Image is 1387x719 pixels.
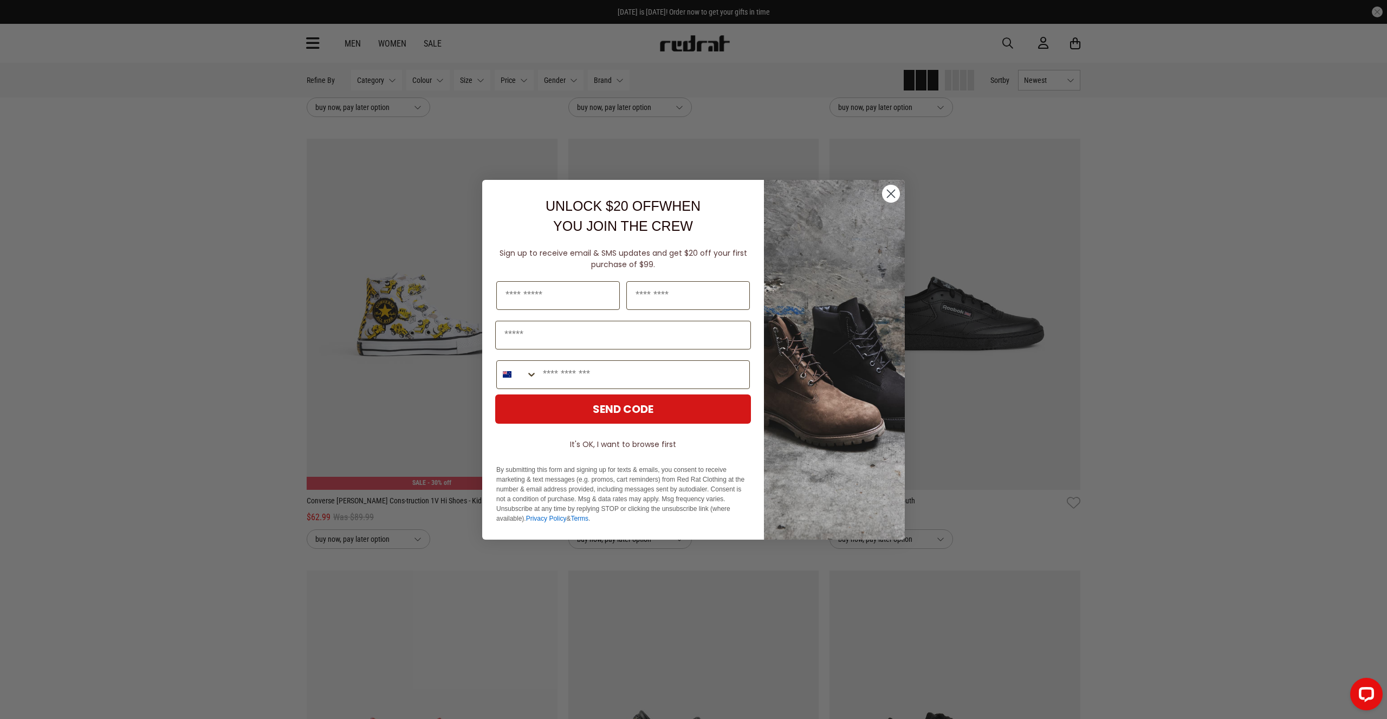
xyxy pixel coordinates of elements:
button: SEND CODE [495,394,751,424]
span: UNLOCK $20 OFF [546,198,659,213]
span: YOU JOIN THE CREW [553,218,693,234]
p: By submitting this form and signing up for texts & emails, you consent to receive marketing & tex... [496,465,750,523]
span: WHEN [659,198,701,213]
button: Search Countries [497,361,537,388]
iframe: LiveChat chat widget [1341,673,1387,719]
button: Close dialog [882,184,900,203]
input: First Name [496,281,620,310]
span: Sign up to receive email & SMS updates and get $20 off your first purchase of $99. [500,248,747,270]
a: Terms [571,515,588,522]
button: It's OK, I want to browse first [495,435,751,454]
a: Privacy Policy [526,515,567,522]
input: Email [495,321,751,349]
img: New Zealand [503,370,511,379]
img: f7662613-148e-4c88-9575-6c6b5b55a647.jpeg [764,180,905,540]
